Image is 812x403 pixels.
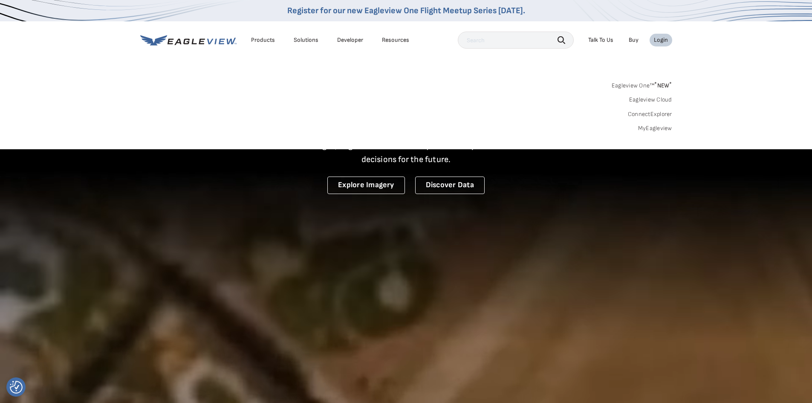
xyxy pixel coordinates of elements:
[629,36,639,44] a: Buy
[654,82,672,89] span: NEW
[10,381,23,394] button: Consent Preferences
[327,177,405,194] a: Explore Imagery
[294,36,318,44] div: Solutions
[10,381,23,394] img: Revisit consent button
[588,36,613,44] div: Talk To Us
[628,110,672,118] a: ConnectExplorer
[287,6,525,16] a: Register for our new Eagleview One Flight Meetup Series [DATE].
[638,125,672,132] a: MyEagleview
[337,36,363,44] a: Developer
[458,32,574,49] input: Search
[382,36,409,44] div: Resources
[629,96,672,104] a: Eagleview Cloud
[251,36,275,44] div: Products
[654,36,668,44] div: Login
[415,177,485,194] a: Discover Data
[612,79,672,89] a: Eagleview One™*NEW*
